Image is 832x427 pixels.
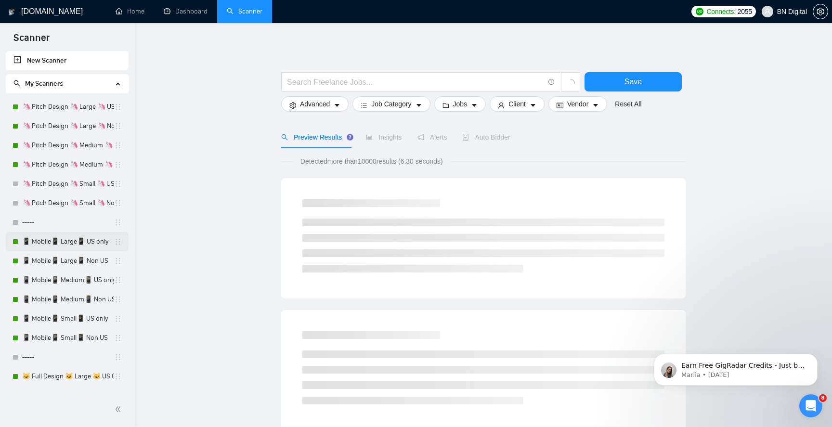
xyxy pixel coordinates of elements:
span: search [281,134,288,141]
li: 📱 Mobile📱 Large📱 US only [6,232,129,251]
span: Detected more than 10000 results (6.30 seconds) [294,156,450,167]
button: setting [813,4,828,19]
a: Reset All [615,99,641,109]
iframe: Intercom live chat [799,394,822,417]
li: ----- [6,213,129,232]
li: 📱 Mobile📱 Large📱 Non US [6,251,129,271]
li: ----- [6,348,129,367]
button: Save [585,72,682,91]
span: Advanced [300,99,330,109]
li: 🐱 Full Design 🐱 Large 🐱 Non US [6,386,129,405]
span: holder [114,334,122,342]
span: holder [114,199,122,207]
span: Auto Bidder [462,133,510,141]
span: holder [114,238,122,246]
span: caret-down [471,102,478,109]
span: Scanner [6,31,57,51]
span: holder [114,315,122,323]
span: search [13,80,20,87]
a: 📱 Mobile📱 Large📱 Non US [22,251,114,271]
span: My Scanners [13,79,63,88]
a: New Scanner [13,51,121,70]
li: 🦄 Pitch Design 🦄 Small 🦄 US Only [6,174,129,194]
span: 8 [819,394,827,402]
span: bars [361,102,367,109]
span: holder [114,257,122,265]
a: 🦄 Pitch Design 🦄 Small 🦄 Non US [22,194,114,213]
span: holder [114,142,122,149]
li: 📱 Mobile📱 Medium📱 US only [6,271,129,290]
a: 🦄 Pitch Design 🦄 Large 🦄 Non US [22,116,114,136]
span: double-left [115,404,124,414]
span: folder [442,102,449,109]
span: Vendor [567,99,588,109]
img: upwork-logo.png [696,8,703,15]
span: caret-down [592,102,599,109]
a: 🦄 Pitch Design 🦄 Medium 🦄 Non US [22,155,114,174]
li: 🦄 Pitch Design 🦄 Large 🦄 Non US [6,116,129,136]
a: homeHome [116,7,144,15]
a: 🦄 Pitch Design 🦄 Small 🦄 US Only [22,174,114,194]
span: caret-down [530,102,536,109]
span: Client [508,99,526,109]
span: holder [114,122,122,130]
span: Preview Results [281,133,351,141]
span: Job Category [371,99,411,109]
span: loading [566,79,575,88]
li: 🦄 Pitch Design 🦄 Small 🦄 Non US [6,194,129,213]
a: searchScanner [227,7,262,15]
span: user [498,102,505,109]
a: 📱 Mobile📱 Small📱 US only [22,309,114,328]
span: robot [462,134,469,141]
span: My Scanners [25,79,63,88]
span: Insights [366,133,402,141]
button: folderJobscaret-down [434,96,486,112]
li: 📱 Mobile📱 Small📱 US only [6,309,129,328]
a: 🦄 Pitch Design 🦄 Large 🦄 US Only [22,97,114,116]
span: setting [289,102,296,109]
li: 📱 Mobile📱 Medium📱 Non US [6,290,129,309]
a: 🐱 Full Design 🐱 Large 🐱 Non US [22,386,114,405]
li: 🐱 Full Design 🐱 Large 🐱 US Only [6,367,129,386]
span: Connects: [706,6,735,17]
span: holder [114,219,122,226]
button: settingAdvancedcaret-down [281,96,349,112]
li: New Scanner [6,51,129,70]
span: holder [114,296,122,303]
button: barsJob Categorycaret-down [352,96,430,112]
button: userClientcaret-down [490,96,545,112]
span: info-circle [548,79,555,85]
li: 🦄 Pitch Design 🦄 Medium 🦄 US Only [6,136,129,155]
a: ----- [22,348,114,367]
span: holder [114,276,122,284]
button: idcardVendorcaret-down [548,96,607,112]
span: Jobs [453,99,468,109]
iframe: Intercom notifications message [639,334,832,401]
li: 🦄 Pitch Design 🦄 Medium 🦄 Non US [6,155,129,174]
span: holder [114,161,122,168]
a: 📱 Mobile📱 Small📱 Non US [22,328,114,348]
span: caret-down [416,102,422,109]
span: holder [114,103,122,111]
span: setting [813,8,828,15]
span: caret-down [334,102,340,109]
a: 🐱 Full Design 🐱 Large 🐱 US Only [22,367,114,386]
span: holder [114,353,122,361]
li: 🦄 Pitch Design 🦄 Large 🦄 US Only [6,97,129,116]
li: 📱 Mobile📱 Small📱 Non US [6,328,129,348]
span: 2055 [738,6,752,17]
a: 📱 Mobile📱 Medium📱 US only [22,271,114,290]
a: 🦄 Pitch Design 🦄 Medium 🦄 US Only [22,136,114,155]
span: notification [417,134,424,141]
span: holder [114,180,122,188]
div: Tooltip anchor [346,133,354,142]
span: Alerts [417,133,447,141]
a: dashboardDashboard [164,7,208,15]
a: setting [813,8,828,15]
a: ----- [22,213,114,232]
a: 📱 Mobile📱 Large📱 US only [22,232,114,251]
